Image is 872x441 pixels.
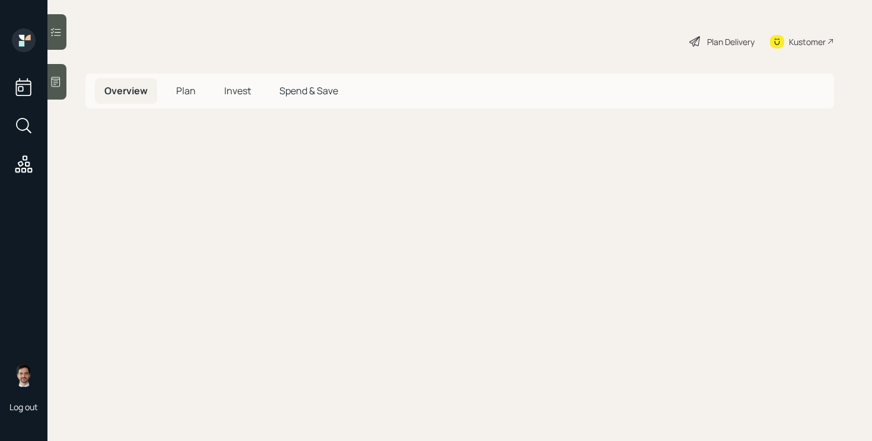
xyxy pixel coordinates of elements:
[176,84,196,97] span: Plan
[789,36,826,48] div: Kustomer
[12,363,36,387] img: jonah-coleman-headshot.png
[707,36,755,48] div: Plan Delivery
[224,84,251,97] span: Invest
[104,84,148,97] span: Overview
[9,401,38,413] div: Log out
[279,84,338,97] span: Spend & Save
